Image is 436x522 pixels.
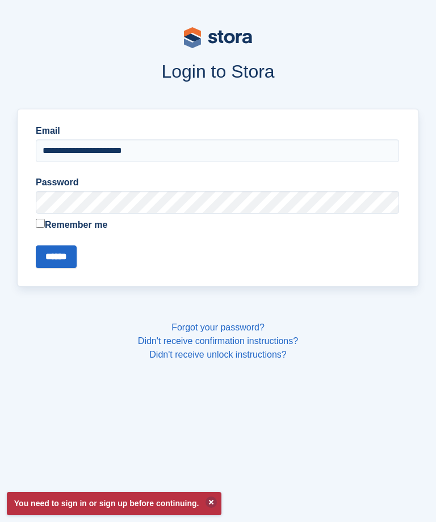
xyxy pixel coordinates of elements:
a: Forgot your password? [171,322,265,332]
label: Email [36,124,399,138]
a: Didn't receive unlock instructions? [149,350,286,359]
a: Didn't receive confirmation instructions? [138,336,298,346]
img: stora-logo-53a41332b3708ae10de48c4981b4e9114cc0af31d8433b30ea865607fb682f29.svg [184,27,252,48]
label: Password [36,176,399,189]
h1: Login to Stora [17,61,419,82]
p: You need to sign in or sign up before continuing. [7,492,221,515]
label: Remember me [36,218,399,232]
input: Remember me [36,219,45,228]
